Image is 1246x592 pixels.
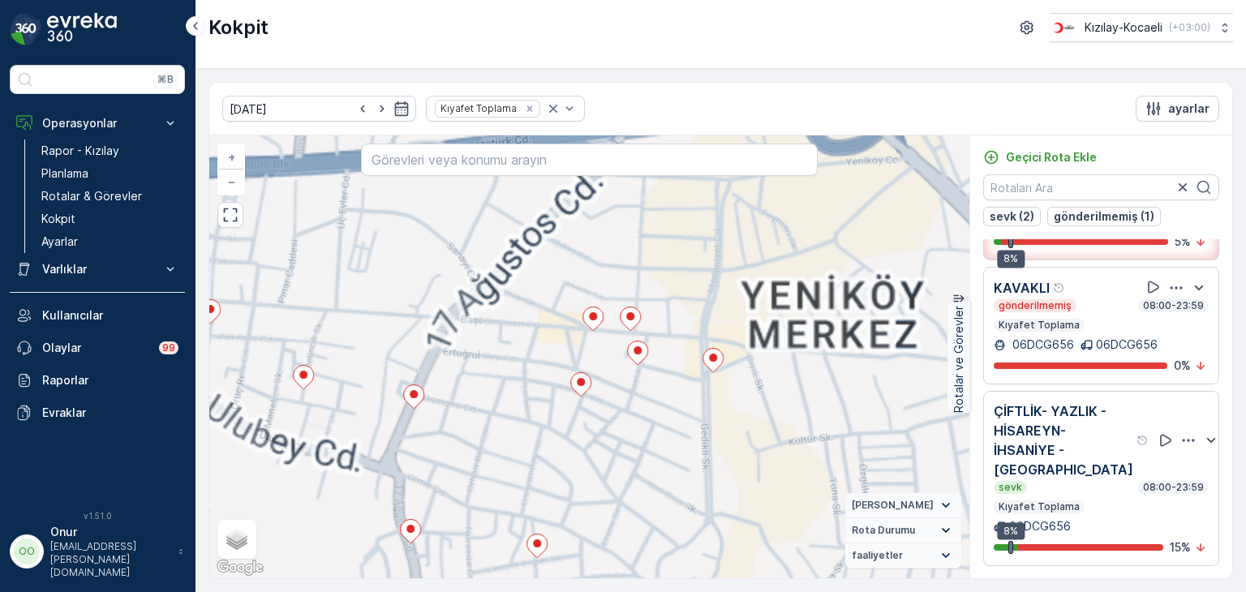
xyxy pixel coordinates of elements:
div: 8% [997,522,1025,540]
p: Olaylar [42,340,149,356]
a: Bu bölgeyi Google Haritalar'da açın (yeni pencerede açılır) [213,557,267,578]
p: Kokpit [41,211,75,227]
input: Rotaları Ara [983,174,1219,200]
span: Rota Durumu [852,524,915,537]
p: 08:00-23:59 [1141,299,1205,312]
p: ayarlar [1168,101,1209,117]
p: 15 % [1170,539,1191,556]
a: Raporlar [10,364,185,397]
p: 08:00-23:59 [1141,481,1205,494]
p: Rapor - Kızılay [41,143,119,159]
p: Operasyonlar [42,115,153,131]
p: Kızılay-Kocaeli [1085,19,1162,36]
p: 0 % [1174,358,1191,374]
p: Evraklar [42,405,178,421]
a: Geçici Rota Ekle [983,149,1097,165]
p: 06DCG656 [1096,337,1158,353]
p: Geçici Rota Ekle [1006,149,1097,165]
img: logo [10,13,42,45]
span: + [228,150,235,164]
p: ( +03:00 ) [1169,21,1210,34]
summary: faaliyetler [845,543,961,568]
input: dd/mm/yyyy [222,96,416,122]
button: Varlıklar [10,253,185,285]
p: KAVAKLI [994,278,1050,298]
div: Yardım Araç İkonu [1136,434,1149,447]
a: Olaylar99 [10,332,185,364]
a: Kullanıcılar [10,299,185,332]
p: Onur [50,524,170,540]
a: Uzaklaştır [219,169,243,194]
span: [PERSON_NAME] [852,499,934,512]
p: Raporlar [42,372,178,388]
a: Evraklar [10,397,185,429]
summary: Rota Durumu [845,518,961,543]
span: faaliyetler [852,549,903,562]
div: OO [14,538,40,564]
p: sevk (2) [990,208,1034,225]
p: Ayarlar [41,234,78,250]
img: Google [213,557,267,578]
div: Remove Kıyafet Toplama [521,102,539,115]
p: ⌘B [157,73,174,86]
p: Planlama [41,165,88,182]
button: Operasyonlar [10,107,185,139]
p: gönderilmemiş [997,299,1073,312]
a: Planlama [35,162,185,185]
p: Kullanıcılar [42,307,178,324]
button: Kızılay-Kocaeli(+03:00) [1050,13,1233,42]
a: Kokpit [35,208,185,230]
p: 99 [162,341,175,354]
a: Rotalar & Görevler [35,185,185,208]
summary: [PERSON_NAME] [845,493,961,518]
div: Kıyafet Toplama [436,101,519,116]
p: 06DCG656 [1009,337,1074,353]
a: Rapor - Kızılay [35,139,185,162]
p: Kıyafet Toplama [997,500,1081,513]
p: ÇİFTLİK- YAZLIK -HİSAREYN- İHSANİYE -[GEOGRAPHIC_DATA] [994,401,1133,479]
div: 8% [997,250,1025,268]
div: Yardım Araç İkonu [1053,281,1066,294]
a: Yakınlaştır [219,145,243,169]
p: sevk [997,481,1024,494]
p: Varlıklar [42,261,153,277]
p: Kıyafet Toplama [997,319,1081,332]
p: Rotalar & Görevler [41,188,142,204]
button: sevk (2) [983,207,1041,226]
button: OOOnur[EMAIL_ADDRESS][PERSON_NAME][DOMAIN_NAME] [10,524,185,579]
img: logo_dark-DEwI_e13.png [47,13,117,45]
button: ayarlar [1136,96,1219,122]
p: 06DCG656 [1009,518,1071,534]
span: − [228,174,236,188]
p: [EMAIL_ADDRESS][PERSON_NAME][DOMAIN_NAME] [50,540,170,579]
a: Ayarlar [35,230,185,253]
p: Rotalar ve Görevler [951,306,967,413]
p: 5 % [1175,234,1191,250]
p: gönderilmemiş (1) [1054,208,1154,225]
span: v 1.51.0 [10,511,185,521]
button: gönderilmemiş (1) [1047,207,1161,226]
img: k%C4%B1z%C4%B1lay_0jL9uU1.png [1050,19,1078,36]
a: Layers [219,521,255,557]
input: Görevleri veya konumu arayın [361,144,817,176]
p: Kokpit [208,15,269,41]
